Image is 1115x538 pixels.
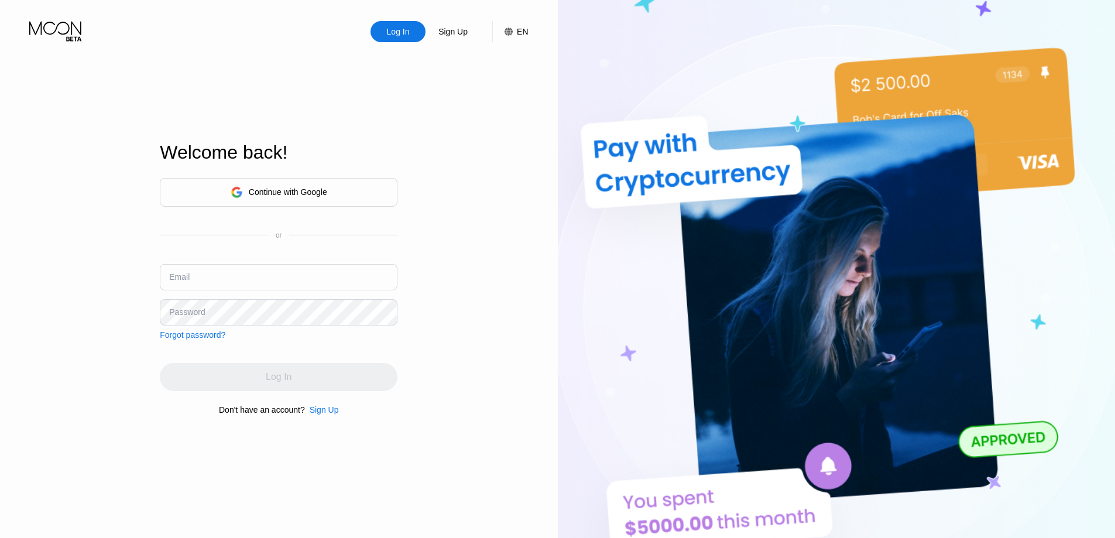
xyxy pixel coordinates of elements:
[310,405,339,414] div: Sign Up
[249,187,327,197] div: Continue with Google
[276,231,282,239] div: or
[160,142,397,163] div: Welcome back!
[426,21,481,42] div: Sign Up
[492,21,528,42] div: EN
[160,178,397,207] div: Continue with Google
[370,21,426,42] div: Log In
[386,26,411,37] div: Log In
[169,272,190,282] div: Email
[517,27,528,36] div: EN
[160,330,225,340] div: Forgot password?
[305,405,339,414] div: Sign Up
[219,405,305,414] div: Don't have an account?
[437,26,469,37] div: Sign Up
[169,307,205,317] div: Password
